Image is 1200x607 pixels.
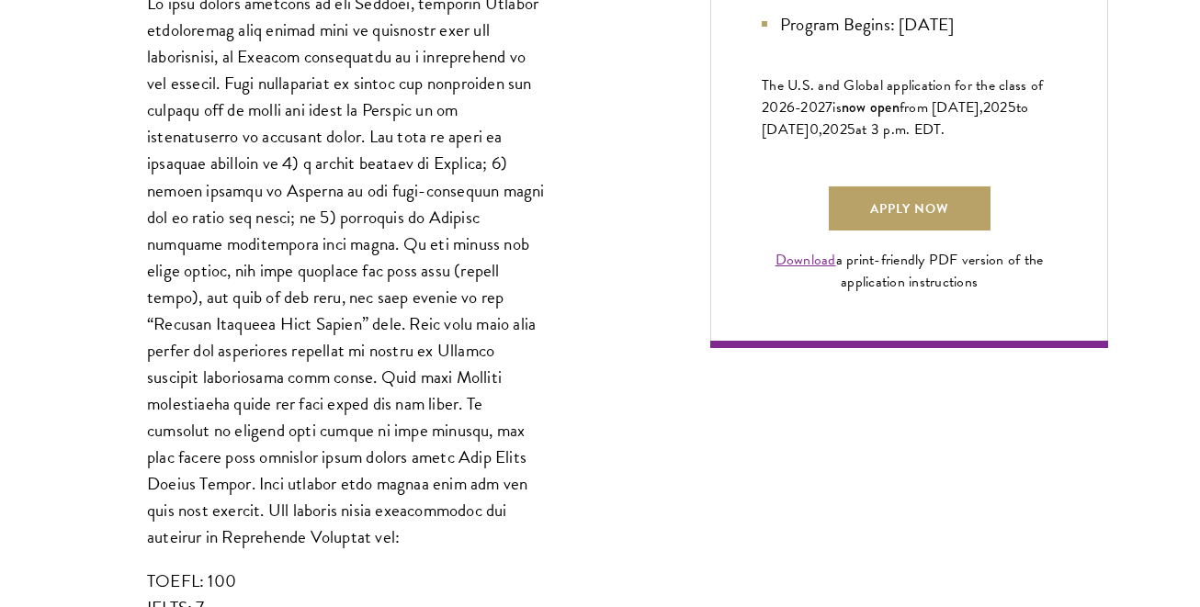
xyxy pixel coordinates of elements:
span: 202 [983,96,1008,118]
span: now open [842,96,900,118]
span: , [819,118,822,141]
span: to [DATE] [762,96,1028,141]
span: 6 [787,96,795,118]
span: 7 [825,96,832,118]
a: Download [775,249,836,271]
span: from [DATE], [900,96,983,118]
span: at 3 p.m. EDT. [855,118,945,141]
span: 0 [809,118,819,141]
span: -202 [795,96,825,118]
div: a print-friendly PDF version of the application instructions [762,249,1057,293]
span: 5 [847,118,855,141]
a: Apply Now [829,186,991,230]
span: 202 [822,118,847,141]
span: 5 [1008,96,1016,118]
li: Program Begins: [DATE] [762,11,1057,38]
span: The U.S. and Global application for the class of 202 [762,74,1043,118]
span: is [832,96,842,118]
